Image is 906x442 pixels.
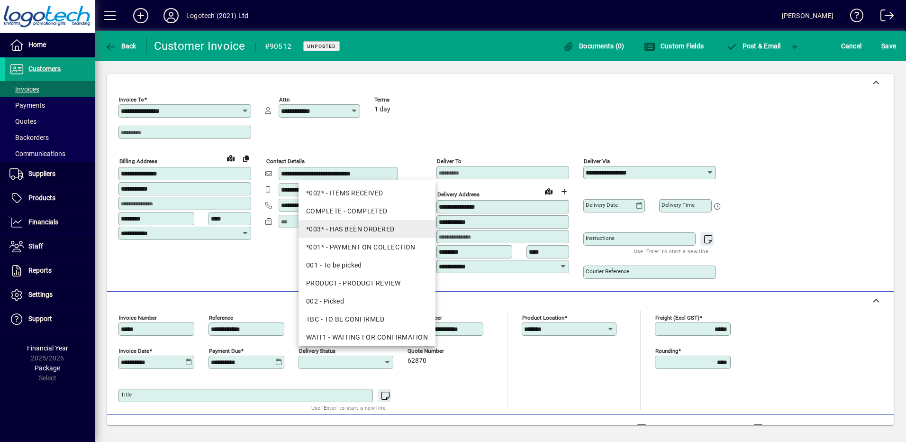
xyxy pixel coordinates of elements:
[782,8,834,23] div: [PERSON_NAME]
[634,246,708,257] mat-hint: Use 'Enter' to start a new line
[299,348,335,354] mat-label: Delivery status
[374,106,390,113] span: 1 day
[306,314,428,324] div: TBC - TO BE CONFIRMED
[5,211,95,234] a: Financials
[28,65,61,73] span: Customers
[743,42,747,50] span: P
[5,259,95,283] a: Reports
[121,391,132,398] mat-label: Title
[209,348,241,354] mat-label: Payment due
[586,235,615,241] mat-label: Instructions
[156,7,186,24] button: Profile
[5,113,95,129] a: Quotes
[306,206,428,216] div: COMPLETE - COMPLETED
[102,37,139,55] button: Back
[5,33,95,57] a: Home
[299,238,435,256] mat-option: *001* - PAYMENT ON COLLECTION
[209,314,233,321] mat-label: Reference
[726,42,781,50] span: ost & Email
[299,328,435,346] mat-option: WAIT1 - WAITING FOR CONFIRMATION
[95,37,147,55] app-page-header-button: Back
[765,424,820,433] label: Show Cost/Profit
[299,220,435,238] mat-option: *003* - HAS BEEN ORDERED
[299,202,435,220] mat-option: COMPLETE - COMPLETED
[873,2,894,33] a: Logout
[5,235,95,258] a: Staff
[9,118,36,125] span: Quotes
[299,184,435,202] mat-option: *002* - ITEMS RECEIVED
[563,42,625,50] span: Documents (0)
[881,38,896,54] span: ave
[223,150,238,166] a: View on map
[28,170,55,177] span: Suppliers
[154,38,245,54] div: Customer Invoice
[642,37,706,55] button: Custom Fields
[839,37,864,55] button: Cancel
[306,188,428,198] div: *002* - ITEMS RECEIVED
[28,41,46,48] span: Home
[408,357,426,365] span: 62870
[119,314,157,321] mat-label: Invoice number
[186,8,248,23] div: Logotech (2021) Ltd
[119,96,144,103] mat-label: Invoice To
[522,314,564,321] mat-label: Product location
[408,348,464,354] span: Quote number
[564,420,620,437] button: Product History
[35,364,60,372] span: Package
[306,260,428,270] div: 001 - To be picked
[299,292,435,310] mat-option: 002 - Picked
[119,348,149,354] mat-label: Invoice date
[265,39,292,54] div: #90512
[561,37,627,55] button: Documents (0)
[541,184,556,199] a: View on map
[824,420,872,437] button: Product
[306,296,428,306] div: 002 - Picked
[879,37,898,55] button: Save
[306,332,428,342] div: WAIT1 - WAITING FOR CONFIRMATION
[28,315,52,322] span: Support
[586,202,618,208] mat-label: Delivery date
[568,421,616,436] span: Product History
[27,344,68,352] span: Financial Year
[374,97,431,103] span: Terms
[829,421,868,436] span: Product
[648,424,737,433] label: Show Line Volumes/Weights
[5,97,95,113] a: Payments
[721,37,786,55] button: Post & Email
[299,256,435,274] mat-option: 001 - To be picked
[299,274,435,292] mat-option: PRODUCT - PRODUCT REVIEW
[556,184,571,199] button: Choose address
[28,291,53,298] span: Settings
[881,42,885,50] span: S
[306,224,428,234] div: *003* - HAS BEEN ORDERED
[307,43,336,49] span: Unposted
[655,314,699,321] mat-label: Freight (excl GST)
[843,2,864,33] a: Knowledge Base
[126,7,156,24] button: Add
[306,278,428,288] div: PRODUCT - PRODUCT REVIEW
[28,218,58,226] span: Financials
[437,158,462,165] mat-label: Deliver To
[9,101,45,109] span: Payments
[5,186,95,210] a: Products
[584,158,610,165] mat-label: Deliver via
[5,146,95,162] a: Communications
[661,202,695,208] mat-label: Delivery time
[105,42,136,50] span: Back
[9,150,65,157] span: Communications
[279,96,290,103] mat-label: Attn
[586,268,629,275] mat-label: Courier Reference
[299,310,435,328] mat-option: TBC - TO BE CONFIRMED
[9,134,49,141] span: Backorders
[306,242,428,252] div: *001* - PAYMENT ON COLLECTION
[311,402,386,413] mat-hint: Use 'Enter' to start a new line
[5,307,95,331] a: Support
[28,267,52,274] span: Reports
[841,38,862,54] span: Cancel
[5,283,95,307] a: Settings
[655,348,678,354] mat-label: Rounding
[644,42,704,50] span: Custom Fields
[5,129,95,146] a: Backorders
[5,81,95,97] a: Invoices
[5,162,95,186] a: Suppliers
